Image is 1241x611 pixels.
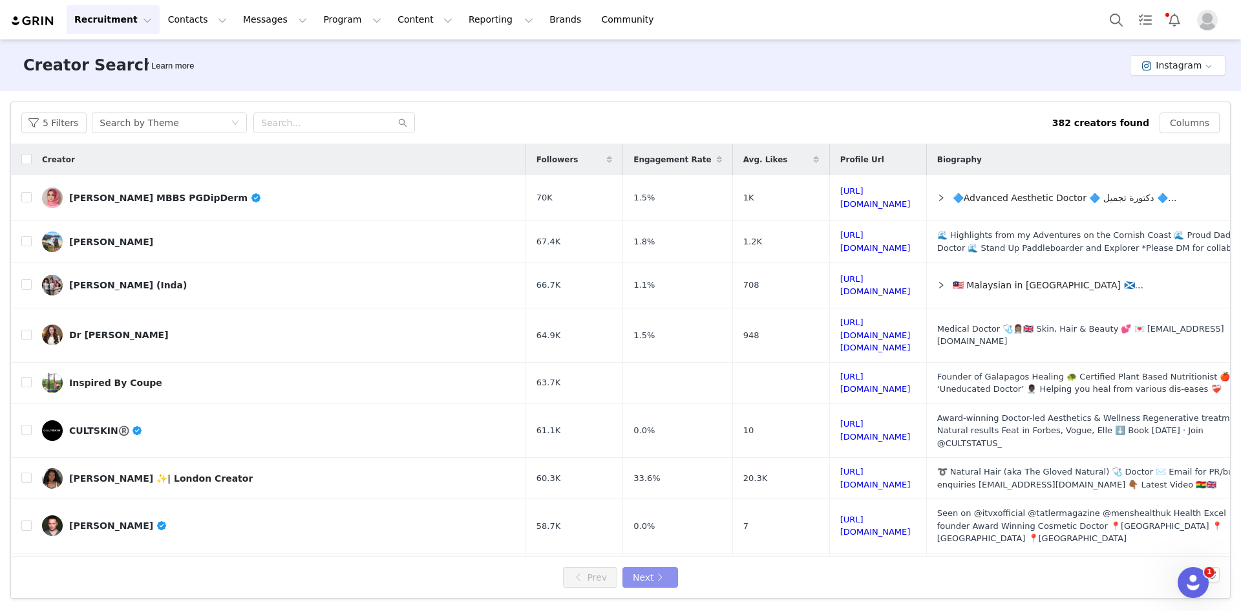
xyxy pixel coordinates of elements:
div: [PERSON_NAME] [69,237,153,247]
span: 61.1K [536,424,560,437]
button: Columns [1160,113,1220,133]
img: v2 [42,515,63,536]
span: 948 [743,329,759,342]
a: [URL][DOMAIN_NAME] [840,372,911,394]
span: 60.3K [536,472,560,485]
button: Program [315,5,389,34]
img: v2 [42,372,63,393]
a: CULTSKIN®️ [42,420,516,441]
span: 64.9K [536,329,560,342]
a: [PERSON_NAME] [42,515,516,536]
a: Community [594,5,668,34]
div: Inspired By Coupe [69,378,162,388]
i: icon: search [398,118,407,127]
button: Next [622,567,678,588]
button: Contacts [160,5,235,34]
button: Content [390,5,460,34]
span: Seen on @itvxofficial @tatlermagazine @menshealthuk Health Excel founder Award Winning Cosmetic D... [937,508,1226,543]
a: Inspired By Coupe [42,372,516,393]
div: [PERSON_NAME] (Inda) [69,280,187,290]
span: 0.0% [633,520,655,533]
span: Followers [536,154,578,166]
span: 67.4K [536,235,560,248]
span: 66.7K [536,279,560,292]
div: [PERSON_NAME] ✨| London Creator [69,473,253,484]
span: 10 [743,424,754,437]
span: 1 [1204,567,1214,577]
span: 63.7K [536,376,560,389]
span: 1K [743,191,754,204]
h3: Creator Search [23,54,154,77]
span: 70K [536,191,553,204]
div: Dr [PERSON_NAME] [69,330,169,340]
img: v2 [42,231,63,252]
span: 58.7K [536,520,560,533]
img: v2 [42,325,63,345]
a: [URL][DOMAIN_NAME] [840,186,911,209]
div: 382 creators found [1052,116,1149,130]
button: Reporting [461,5,541,34]
div: [PERSON_NAME] [69,520,167,531]
a: [PERSON_NAME] ✨| London Creator [42,468,516,489]
span: 1.1% [633,279,655,292]
a: [URL][DOMAIN_NAME] [840,230,911,253]
a: Dr [PERSON_NAME] [42,325,516,345]
img: v2 [42,468,63,489]
img: v2 [42,420,63,441]
i: icon: right [937,194,945,202]
button: Prev [563,567,617,588]
span: 33.6% [633,472,660,485]
span: 20.3K [743,472,767,485]
div: CULTSKIN®️ [69,425,143,436]
a: [PERSON_NAME] [42,231,516,252]
span: Avg. Likes [743,154,788,166]
span: Creator [42,154,75,166]
button: Search [1102,5,1130,34]
a: [PERSON_NAME] MBBS PGDipDerm [42,188,516,208]
span: Medical Doctor 🩺👩🏽‍⚕️🇬🇧 Skin, Hair & Beauty 💕 💌 [EMAIL_ADDRESS][DOMAIN_NAME] [937,324,1224,347]
span: 1.2K [743,235,762,248]
span: 708 [743,279,759,292]
a: Tasks [1131,5,1160,34]
div: Tooltip anchor [149,59,196,72]
i: icon: down [231,119,239,128]
span: 1.5% [633,191,655,204]
span: Profile Url [840,154,884,166]
iframe: Intercom live chat [1178,567,1209,598]
a: [PERSON_NAME] (Inda) [42,275,516,295]
div: Search by Theme [100,113,178,133]
img: v2 [42,275,63,295]
span: Engagement Rate [633,154,711,166]
button: Notifications [1160,5,1189,34]
img: grin logo [10,15,56,27]
button: 5 Filters [21,113,87,133]
a: Brands [542,5,593,34]
a: [URL][DOMAIN_NAME] [840,467,911,489]
span: 0.0% [633,424,655,437]
a: [URL][DOMAIN_NAME][DOMAIN_NAME] [840,317,911,352]
span: 7 [743,520,748,533]
div: [PERSON_NAME] MBBS PGDipDerm [69,193,262,203]
span: 1.5% [633,329,655,342]
i: icon: right [937,281,945,289]
button: Profile [1189,10,1231,30]
button: Messages [235,5,315,34]
span: Biography [937,154,982,166]
a: [URL][DOMAIN_NAME] [840,274,911,297]
button: Instagram [1130,55,1225,76]
img: placeholder-profile.jpg [1197,10,1218,30]
input: Search... [253,113,415,133]
button: Recruitment [67,5,160,34]
a: [URL][DOMAIN_NAME] [840,515,911,537]
a: [URL][DOMAIN_NAME] [840,419,911,442]
span: 1.8% [633,235,655,248]
img: v2 [42,188,63,208]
